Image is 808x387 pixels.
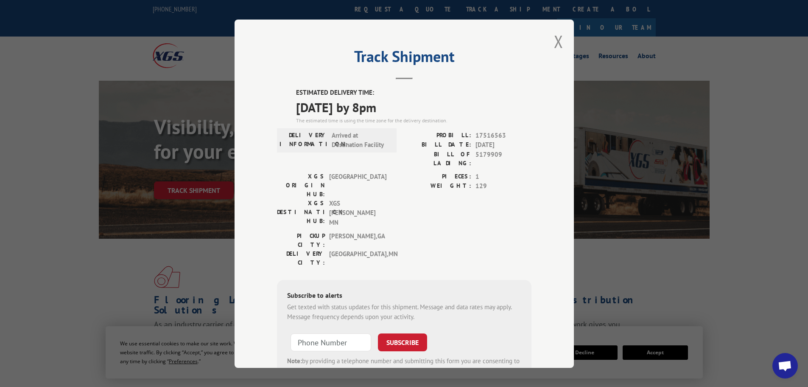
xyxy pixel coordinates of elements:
[329,172,386,198] span: [GEOGRAPHIC_DATA]
[404,130,471,140] label: PROBILL:
[329,249,386,267] span: [GEOGRAPHIC_DATA] , MN
[280,130,327,150] label: DELIVERY INFORMATION:
[296,97,531,116] span: [DATE] by 8pm
[296,116,531,124] div: The estimated time is using the time zone for the delivery destination.
[332,130,389,150] span: Arrived at Destination Facility
[296,88,531,98] label: ESTIMATED DELIVERY TIME:
[291,333,371,351] input: Phone Number
[475,130,531,140] span: 17516563
[277,51,531,67] h2: Track Shipment
[475,150,531,167] span: 5179909
[277,232,325,249] label: PICKUP CITY:
[287,302,521,322] div: Get texted with status updates for this shipment. Message and data rates may apply. Message frequ...
[287,356,521,385] div: by providing a telephone number and submitting this form you are consenting to be contacted by SM...
[475,172,531,181] span: 1
[287,357,302,365] strong: Note:
[329,198,386,227] span: XGS [PERSON_NAME] MN
[287,290,521,302] div: Subscribe to alerts
[329,232,386,249] span: [PERSON_NAME] , GA
[404,150,471,167] label: BILL OF LADING:
[277,172,325,198] label: XGS ORIGIN HUB:
[277,198,325,227] label: XGS DESTINATION HUB:
[277,249,325,267] label: DELIVERY CITY:
[404,172,471,181] label: PIECES:
[772,353,798,379] div: Open chat
[404,140,471,150] label: BILL DATE:
[404,181,471,191] label: WEIGHT:
[475,140,531,150] span: [DATE]
[378,333,427,351] button: SUBSCRIBE
[475,181,531,191] span: 129
[554,30,563,53] button: Close modal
